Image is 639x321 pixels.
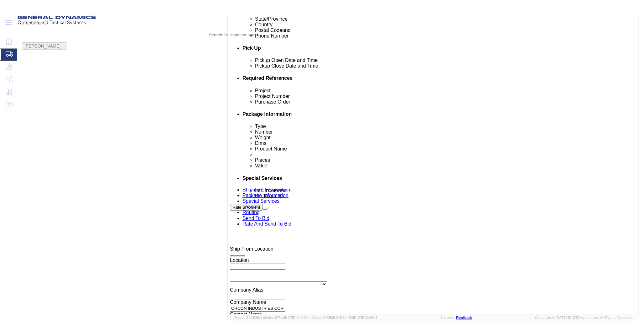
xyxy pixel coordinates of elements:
span: [DATE] 10:10:00 [284,316,309,319]
a: Feedback [456,316,472,319]
span: Client: 2025.18.0-198a450 [311,316,377,319]
iframe: FS Legacy Container [227,16,639,314]
span: Copyright © [DATE]-[DATE] Agistix Inc., All Rights Reserved [535,315,631,320]
a: Support [440,316,456,319]
span: Server: 2025.18.0-a0edd1917ac [234,316,309,319]
button: [PERSON_NAME] [22,43,67,49]
span: Collapse Menu [18,17,52,30]
span: Sharon Dinterman [24,43,60,48]
img: logo [18,16,96,25]
span: [DATE] 10:06:13 [353,316,377,319]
